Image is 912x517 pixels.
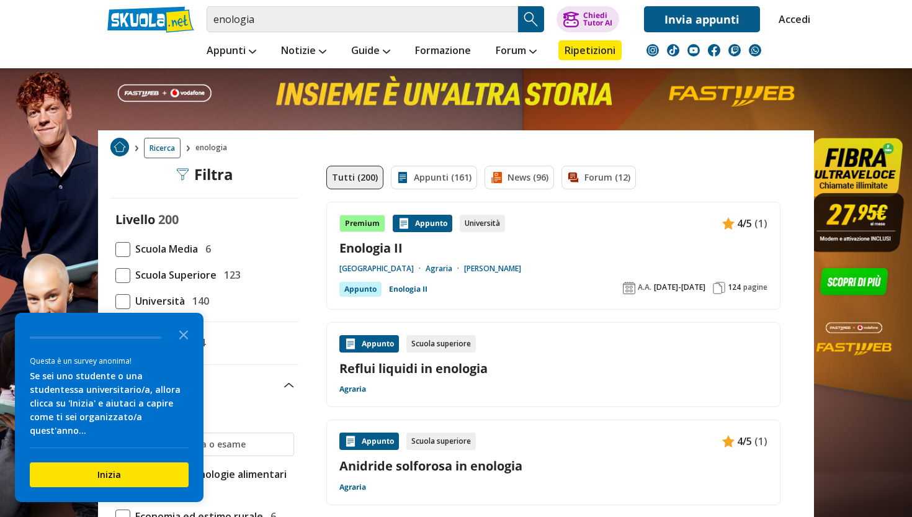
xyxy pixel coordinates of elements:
img: Anno accademico [623,282,635,294]
img: instagram [646,44,659,56]
span: pagine [743,282,767,292]
input: Ricerca materia o esame [138,438,288,451]
span: Università [130,293,185,309]
span: Scuola Media [130,241,198,257]
a: News (96) [485,166,554,189]
div: Filtra [177,166,233,183]
span: A.A. [638,282,651,292]
img: Appunti contenuto [722,435,735,447]
div: Appunto [339,335,399,353]
div: Premium [339,215,385,232]
a: Reflui liquidi in enologia [339,360,767,377]
span: 123 [219,267,241,283]
div: Appunto [393,215,452,232]
div: Scuola superiore [406,335,476,353]
input: Cerca appunti, riassunti o versioni [207,6,518,32]
span: 124 [728,282,741,292]
img: WhatsApp [749,44,761,56]
img: Pagine [713,282,725,294]
a: [PERSON_NAME] [464,264,521,274]
img: Appunti contenuto [344,338,357,350]
div: Appunto [339,433,399,450]
a: Appunti (161) [391,166,477,189]
img: News filtro contenuto [490,171,503,184]
button: Search Button [518,6,544,32]
img: twitch [728,44,741,56]
a: Agraria [339,482,366,492]
span: 140 [187,293,209,309]
a: Guide [348,40,393,63]
a: Enologia II [389,282,427,297]
img: Appunti contenuto [722,217,735,230]
div: Survey [15,313,203,502]
a: Agraria [339,384,366,394]
span: 4/5 [737,215,752,232]
img: youtube [687,44,700,56]
a: Ripetizioni [558,40,622,60]
span: [DATE]-[DATE] [654,282,705,292]
span: 6 [200,241,211,257]
span: (1) [754,215,767,232]
div: Chiedi Tutor AI [583,12,612,27]
button: Inizia [30,462,189,487]
img: Home [110,138,129,156]
img: facebook [708,44,720,56]
span: enologia [195,138,232,158]
img: Forum filtro contenuto [567,171,579,184]
span: Scienze e tecnologie alimentari [130,466,287,482]
span: (1) [754,433,767,449]
button: ChiediTutor AI [557,6,619,32]
img: Appunti filtro contenuto [396,171,409,184]
img: Filtra filtri mobile [177,168,189,181]
a: Ricerca [144,138,181,158]
label: Livello [115,211,155,228]
div: Appunto [339,282,382,297]
a: Formazione [412,40,474,63]
img: Appunti contenuto [398,217,410,230]
a: Enologia II [339,240,767,256]
a: Forum (12) [561,166,636,189]
div: Se sei uno studente o una studentessa universitario/a, allora clicca su 'Inizia' e aiutaci a capi... [30,369,189,438]
img: Apri e chiudi sezione [284,383,294,388]
a: Anidride solforosa in enologia [339,457,767,474]
a: Notizie [278,40,329,63]
img: Appunti contenuto [344,435,357,447]
span: Scuola Superiore [130,267,217,283]
a: Home [110,138,129,158]
span: 200 [158,211,179,228]
a: Forum [493,40,540,63]
span: 4/5 [737,433,752,449]
img: tiktok [667,44,679,56]
a: Invia appunti [644,6,760,32]
button: Close the survey [171,321,196,346]
div: Questa è un survey anonima! [30,355,189,367]
div: Scuola superiore [406,433,476,450]
a: Accedi [779,6,805,32]
a: [GEOGRAPHIC_DATA] [339,264,426,274]
a: Appunti [203,40,259,63]
img: Cerca appunti, riassunti o versioni [522,10,540,29]
a: Agraria [426,264,464,274]
div: Università [460,215,505,232]
a: Tutti (200) [326,166,383,189]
